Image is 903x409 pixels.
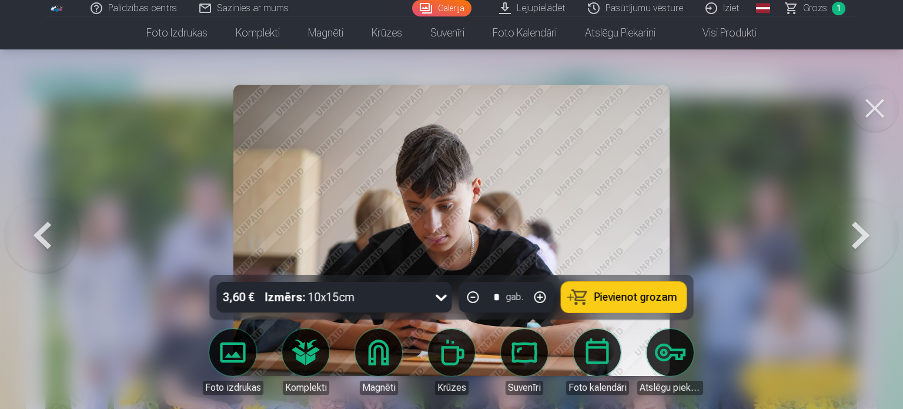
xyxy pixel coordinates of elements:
[594,292,677,302] span: Pievienot grozam
[479,16,571,49] a: Foto kalendāri
[203,381,263,395] div: Foto izdrukas
[357,16,416,49] a: Krūzes
[132,16,222,49] a: Foto izdrukas
[491,329,557,395] a: Suvenīri
[637,329,703,395] a: Atslēgu piekariņi
[222,16,294,49] a: Komplekti
[273,329,339,395] a: Komplekti
[571,16,670,49] a: Atslēgu piekariņi
[670,16,771,49] a: Visi produkti
[360,381,398,395] div: Magnēti
[51,5,63,12] img: /fa1
[506,381,543,395] div: Suvenīri
[419,329,484,395] a: Krūzes
[564,329,630,395] a: Foto kalendāri
[200,329,266,395] a: Foto izdrukas
[832,2,845,15] span: 1
[346,329,412,395] a: Magnēti
[566,381,629,395] div: Foto kalendāri
[283,381,329,395] div: Komplekti
[217,282,260,312] div: 3,60 €
[506,290,524,304] div: gab.
[803,1,827,15] span: Grozs
[265,282,355,312] div: 10x15cm
[637,381,703,395] div: Atslēgu piekariņi
[561,282,687,312] button: Pievienot grozam
[435,381,469,395] div: Krūzes
[294,16,357,49] a: Magnēti
[416,16,479,49] a: Suvenīri
[265,289,306,305] strong: Izmērs :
